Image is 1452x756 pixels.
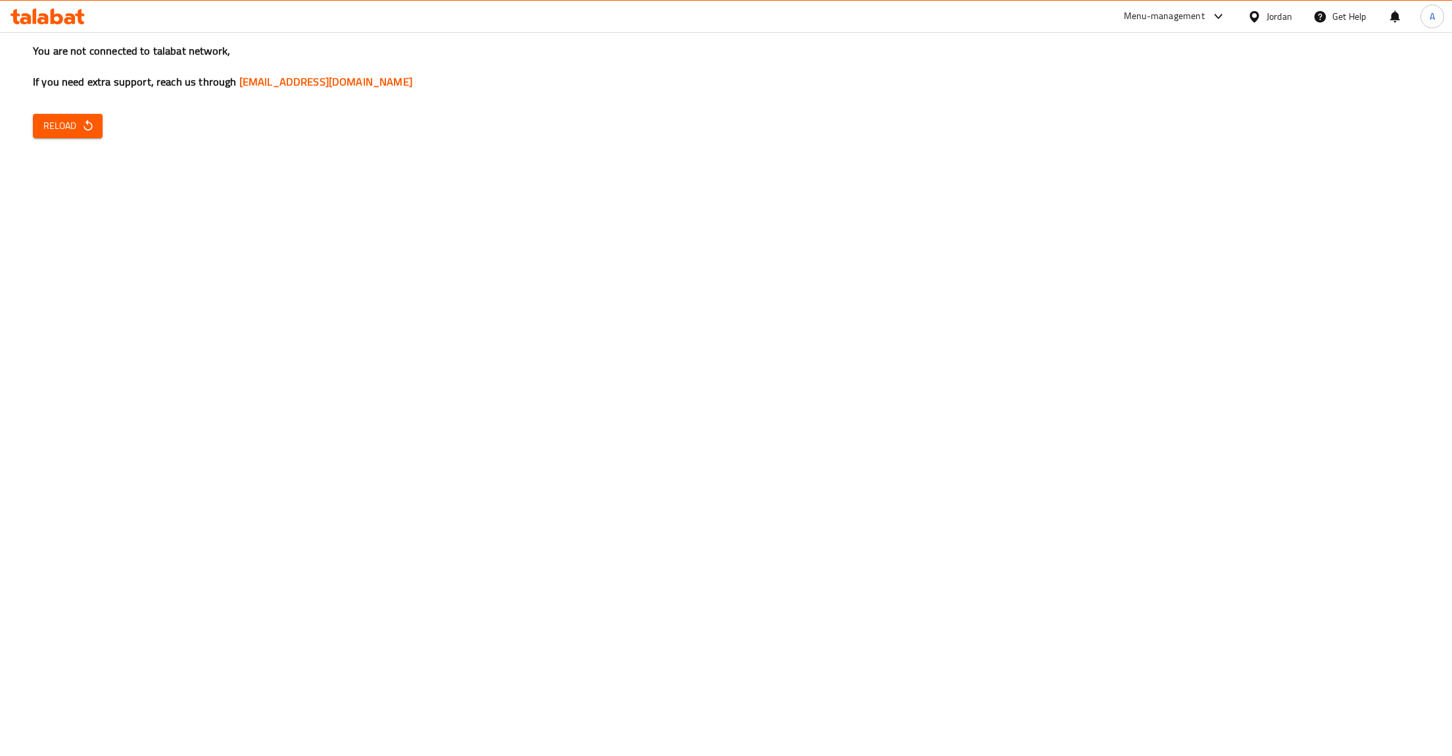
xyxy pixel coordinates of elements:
h3: You are not connected to talabat network, If you need extra support, reach us through [33,43,1419,89]
div: Jordan [1267,9,1292,24]
button: Reload [33,114,103,138]
span: Reload [43,118,92,134]
a: [EMAIL_ADDRESS][DOMAIN_NAME] [239,72,412,91]
span: A [1430,9,1435,24]
div: Menu-management [1124,9,1205,24]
